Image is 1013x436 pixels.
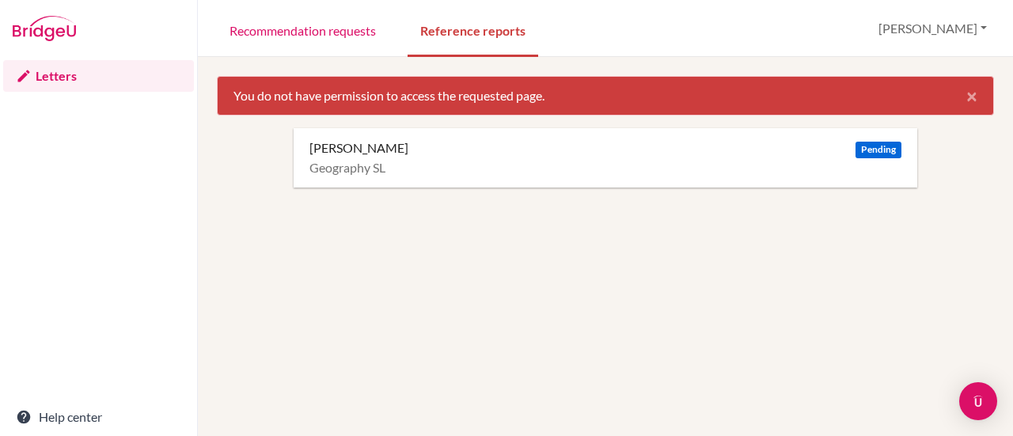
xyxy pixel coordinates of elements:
button: [PERSON_NAME] [871,13,994,44]
span: × [966,84,977,107]
div: Open Intercom Messenger [959,382,997,420]
a: Help center [3,401,194,433]
div: Geography SL [309,160,901,176]
div: You do not have permission to access the requested page. [217,76,994,116]
a: Reference reports [408,2,538,57]
span: Pending [856,142,901,158]
div: [PERSON_NAME] [309,140,408,156]
a: [PERSON_NAME] Pending Geography SL [309,128,917,188]
img: Bridge-U [13,16,76,41]
a: Letters [3,60,194,92]
button: Close [950,77,993,115]
a: Recommendation requests [217,2,389,57]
